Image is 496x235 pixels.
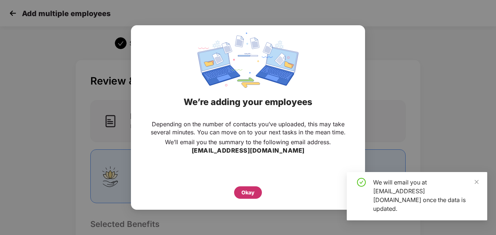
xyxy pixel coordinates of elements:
p: Depending on the number of contacts you’ve uploaded, this may take several minutes. You can move ... [146,120,350,136]
div: Okay [241,189,255,197]
p: We’ll email you the summary to the following email address. [165,138,331,146]
div: We will email you at [EMAIL_ADDRESS][DOMAIN_NAME] once the data is updated. [373,178,478,213]
span: close [474,179,479,184]
img: svg+xml;base64,PHN2ZyBpZD0iRGF0YV9zeW5jaW5nIiB4bWxucz0iaHR0cDovL3d3dy53My5vcmcvMjAwMC9zdmciIHdpZH... [198,33,298,88]
div: We’re adding your employees [140,88,356,116]
span: check-circle [357,178,366,187]
h3: [EMAIL_ADDRESS][DOMAIN_NAME] [192,146,305,156]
